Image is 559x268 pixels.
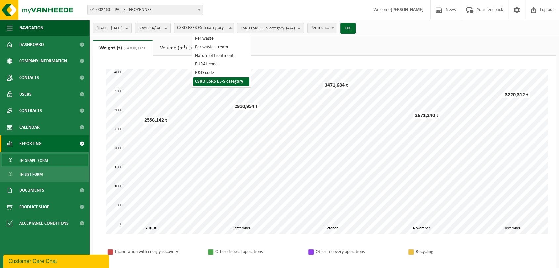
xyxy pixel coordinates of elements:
[93,23,132,33] button: [DATE] - [DATE]
[19,102,42,119] span: Contracts
[20,154,48,167] span: In graph form
[148,26,162,30] count: (34/34)
[20,168,43,181] span: In list form
[237,23,304,33] button: CSRD ESRS E5-5 category(4/4)
[19,53,67,69] span: Company information
[174,23,234,33] span: CSRD ESRS E5-5 category
[3,253,110,268] iframe: chat widget
[87,5,203,15] span: 01-002460 - IPALLE - FROYENNES
[19,86,32,102] span: Users
[96,23,123,33] span: [DATE] - [DATE]
[135,23,171,33] button: Sites(34/34)
[307,23,336,33] span: Per month
[193,52,250,60] li: Nature of treatment
[88,5,203,15] span: 01-002460 - IPALLE - FROYENNES
[19,182,44,199] span: Documents
[187,46,210,50] span: (330,000 m³)
[174,23,234,33] span: CSRD ESRS E5-5 category
[115,248,201,256] div: Incineration with energy recovery
[323,82,350,89] div: 3471,684 t
[286,26,295,30] count: (4/4)
[233,103,259,110] div: 2910,954 t
[19,36,44,53] span: Dashboard
[308,23,336,33] span: Per month
[193,60,250,69] li: EURAL code
[215,248,301,256] div: Other disposal operations
[416,248,502,256] div: Recycling
[340,23,356,34] button: OK
[19,199,49,215] span: Product Shop
[2,168,88,180] a: In list form
[241,23,295,33] span: CSRD ESRS E5-5 category
[19,215,69,232] span: Acceptance conditions
[193,69,250,77] li: R&D code
[193,34,250,43] li: Per waste
[193,43,250,52] li: Per waste stream
[19,119,40,135] span: Calendar
[122,46,147,50] span: (14 830,332 t)
[391,7,424,12] strong: [PERSON_NAME]
[503,92,530,98] div: 3220,312 t
[19,69,39,86] span: Contacts
[193,77,250,86] li: CSRD ESRS E5-5 category
[143,117,169,124] div: 2556,142 t
[2,154,88,166] a: In graph form
[316,248,402,256] div: Other recovery operations
[19,135,42,152] span: Reporting
[153,40,216,56] a: Volume (m³)
[139,23,162,33] span: Sites
[93,40,153,56] a: Weight (t)
[413,112,440,119] div: 2671,240 t
[19,20,43,36] span: Navigation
